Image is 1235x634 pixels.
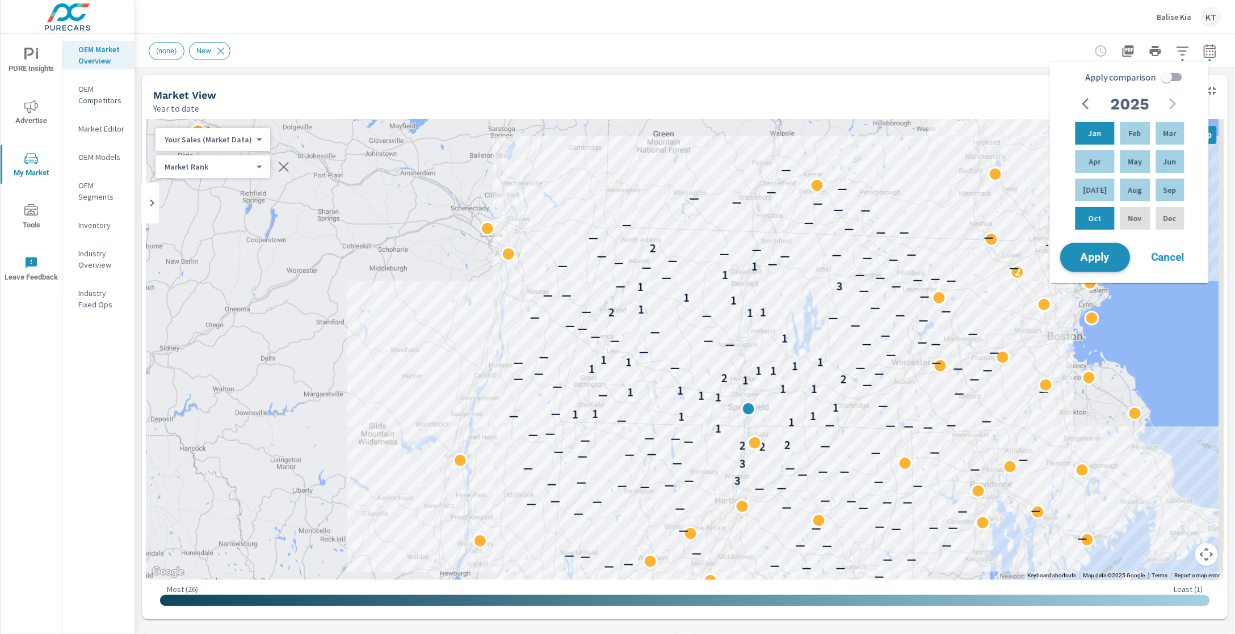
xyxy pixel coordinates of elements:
h5: Market View [153,89,216,101]
div: Industry Fixed Ops [62,285,135,313]
p: — [591,330,600,344]
span: Leave Feedback [4,256,58,284]
p: — [551,407,561,421]
p: — [838,182,847,196]
p: — [881,329,890,343]
p: — [523,462,533,475]
p: — [892,280,901,293]
p: — [668,254,678,268]
p: — [558,259,568,273]
p: — [642,261,652,274]
p: — [913,273,923,287]
p: — [530,311,540,324]
p: Mar [1163,128,1177,139]
p: — [755,482,764,496]
p: — [509,409,519,423]
p: — [639,345,649,359]
p: — [565,319,575,333]
p: 1 [742,374,749,387]
p: Year to date [153,102,199,115]
p: 1 [589,362,595,376]
p: — [622,218,632,232]
span: (none) [149,47,184,55]
a: Report a map error [1175,572,1220,578]
p: — [802,561,812,575]
p: — [955,387,964,400]
p: — [593,495,602,509]
p: 1 [698,389,704,403]
p: 1 [749,402,755,416]
p: 1 [810,409,816,423]
p: May [1128,156,1142,167]
p: — [624,557,633,571]
p: — [782,501,792,514]
p: 1 [592,407,598,421]
p: Most ( 26 ) [167,584,198,594]
p: 1 [572,407,578,421]
p: — [907,248,917,261]
p: OEM Models [78,151,125,163]
p: — [589,231,598,245]
p: — [970,373,980,386]
span: Apply comparison [1086,70,1156,84]
p: — [777,481,787,495]
p: — [679,524,688,538]
p: Market Rank [165,162,252,172]
p: — [650,326,660,339]
p: OEM Segments [78,180,125,202]
p: 2 [608,306,615,319]
div: New [189,42,230,60]
p: — [782,163,791,177]
p: — [732,195,742,209]
p: 1 [600,353,607,367]
p: Aug [1128,184,1142,196]
p: — [847,494,856,508]
p: — [942,304,951,318]
p: — [990,346,999,360]
p: — [598,388,608,402]
p: — [645,432,654,445]
p: Balise Kia [1157,12,1192,22]
p: — [919,314,929,327]
p: — [545,427,555,441]
p: — [616,280,625,293]
a: Open this area in Google Maps (opens a new window) [149,565,187,580]
p: — [889,253,898,267]
p: — [856,361,866,375]
p: — [785,462,795,475]
p: — [859,284,869,298]
p: 2 [759,440,766,454]
p: 1 [811,382,817,396]
span: Tools [4,204,58,232]
p: — [553,380,562,394]
p: — [670,361,680,375]
p: — [770,559,780,573]
p: — [547,477,557,491]
p: 1 [627,386,633,399]
button: Cancel [1134,243,1202,272]
p: — [817,578,827,592]
a: Terms (opens in new tab) [1152,572,1168,578]
p: — [887,348,896,362]
p: — [720,247,729,261]
p: — [918,336,927,349]
p: Inventory [78,219,125,231]
p: — [625,448,635,462]
p: — [804,216,814,230]
p: — [953,362,963,375]
p: — [812,522,821,535]
p: — [920,290,930,303]
p: — [836,561,846,575]
p: — [1046,238,1056,251]
p: — [825,419,835,432]
p: — [968,327,978,341]
p: 1 [782,332,788,345]
p: — [767,185,776,199]
p: — [704,334,713,348]
p: 1 [638,303,644,316]
p: — [942,539,952,552]
p: — [875,519,885,533]
p: Least ( 1 ) [1174,584,1203,594]
p: Feb [1129,128,1141,139]
p: — [896,308,905,322]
